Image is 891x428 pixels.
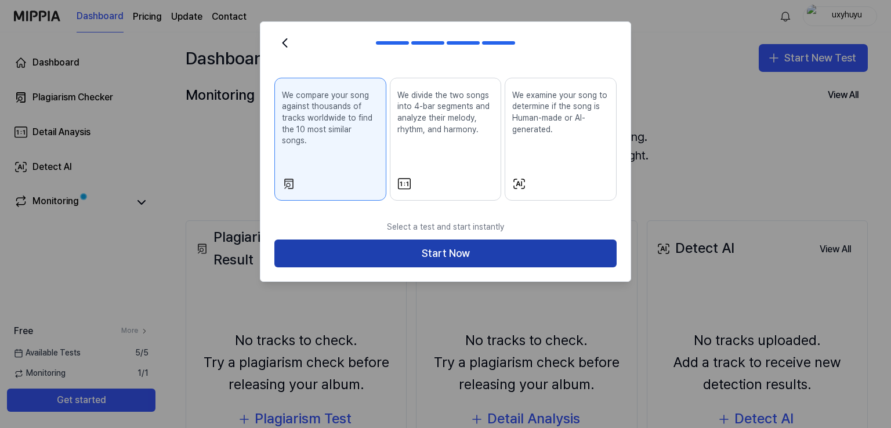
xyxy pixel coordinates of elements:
button: We divide the two songs into 4-bar segments and analyze their melody, rhythm, and harmony. [390,78,502,201]
p: We compare your song against thousands of tracks worldwide to find the 10 most similar songs. [282,90,379,147]
button: Start Now [274,240,617,267]
button: We examine your song to determine if the song is Human-made or AI-generated. [505,78,617,201]
button: We compare your song against thousands of tracks worldwide to find the 10 most similar songs. [274,78,386,201]
p: We examine your song to determine if the song is Human-made or AI-generated. [512,90,609,135]
p: Select a test and start instantly [274,215,617,240]
p: We divide the two songs into 4-bar segments and analyze their melody, rhythm, and harmony. [397,90,494,135]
